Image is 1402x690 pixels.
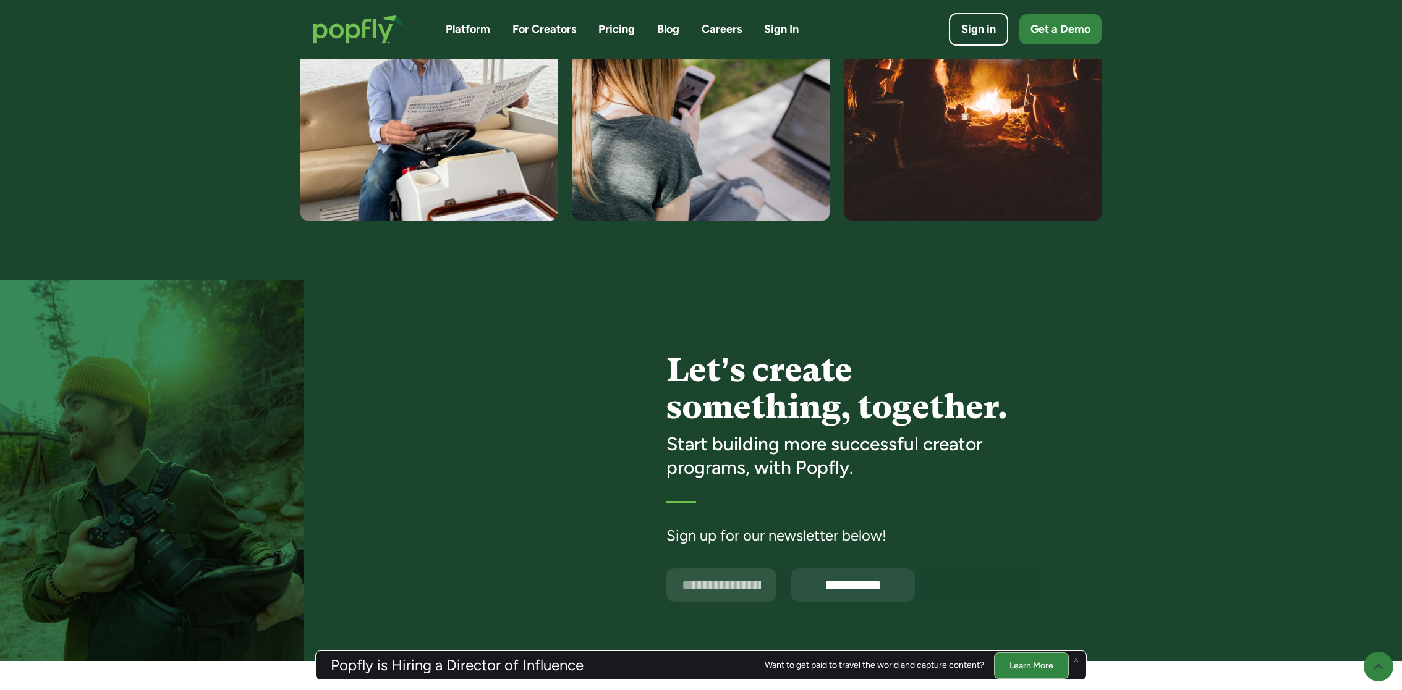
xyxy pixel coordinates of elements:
h4: Let’s create something, together. [666,351,1040,425]
a: Get a Demo [1019,14,1102,44]
a: Sign in [949,13,1008,46]
h3: Start building more successful creator programs, with Popfly. [666,432,1040,479]
div: Get a Demo [1030,22,1090,37]
a: Learn More [994,652,1069,678]
a: Careers [702,22,742,37]
form: Email Form [666,568,1040,602]
div: Sign up for our newsletter below! [666,526,1040,545]
a: home [300,2,416,56]
div: Sign in [961,22,996,37]
a: Platform [446,22,490,37]
a: For Creators [512,22,576,37]
h3: Popfly is Hiring a Director of Influence [331,658,584,673]
a: Sign In [764,22,799,37]
a: Pricing [598,22,635,37]
a: Blog [657,22,679,37]
div: Want to get paid to travel the world and capture content? [765,660,984,670]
